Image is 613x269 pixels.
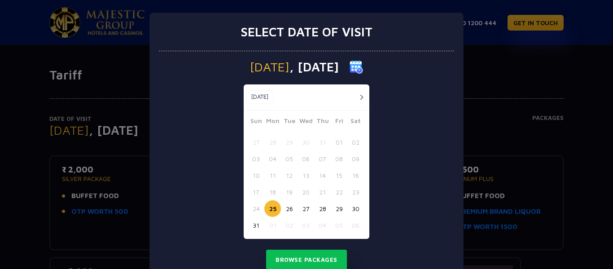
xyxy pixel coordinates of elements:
button: 24 [248,200,264,217]
button: 02 [281,217,298,234]
button: 11 [264,167,281,184]
button: 03 [298,217,314,234]
button: 31 [248,217,264,234]
button: 13 [298,167,314,184]
span: , [DATE] [289,61,339,73]
span: Sun [248,116,264,128]
button: 16 [347,167,364,184]
span: Tue [281,116,298,128]
button: 04 [264,150,281,167]
button: 29 [331,200,347,217]
button: 02 [347,134,364,150]
button: 08 [331,150,347,167]
button: 07 [314,150,331,167]
span: Fri [331,116,347,128]
button: 31 [314,134,331,150]
span: Mon [264,116,281,128]
button: 22 [331,184,347,200]
img: calender icon [350,60,363,74]
h3: Select date of visit [241,24,372,40]
button: 01 [264,217,281,234]
button: [DATE] [246,90,273,104]
button: 03 [248,150,264,167]
button: 27 [298,200,314,217]
button: 26 [281,200,298,217]
span: Wed [298,116,314,128]
button: 29 [281,134,298,150]
button: 21 [314,184,331,200]
span: Thu [314,116,331,128]
button: 27 [248,134,264,150]
button: 12 [281,167,298,184]
button: 25 [264,200,281,217]
button: 14 [314,167,331,184]
button: 10 [248,167,264,184]
button: 17 [248,184,264,200]
button: 18 [264,184,281,200]
button: 04 [314,217,331,234]
button: 20 [298,184,314,200]
button: 28 [264,134,281,150]
button: 15 [331,167,347,184]
span: Sat [347,116,364,128]
button: 28 [314,200,331,217]
button: 01 [331,134,347,150]
button: 05 [331,217,347,234]
button: 19 [281,184,298,200]
button: 30 [347,200,364,217]
button: 23 [347,184,364,200]
button: 06 [347,217,364,234]
span: [DATE] [250,61,289,73]
button: 09 [347,150,364,167]
button: 05 [281,150,298,167]
button: 06 [298,150,314,167]
button: 30 [298,134,314,150]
